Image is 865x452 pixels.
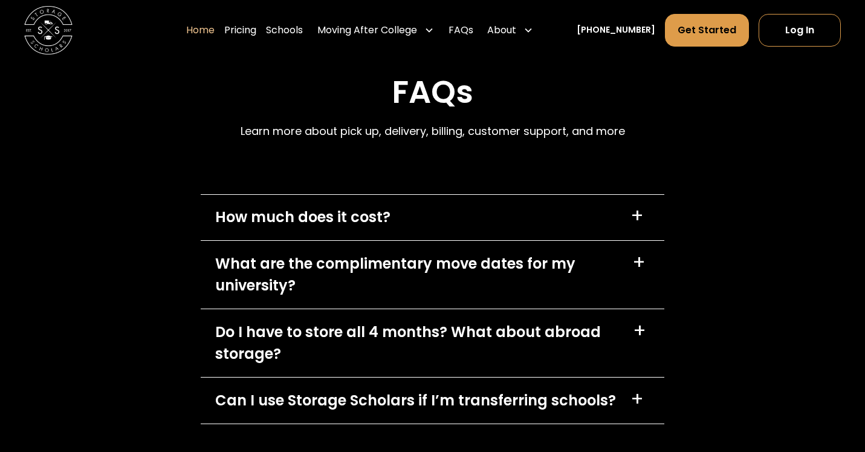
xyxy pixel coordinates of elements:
a: Log In [759,14,841,47]
img: Storage Scholars main logo [24,6,73,54]
a: Home [186,13,215,47]
div: + [632,253,646,272]
div: Can I use Storage Scholars if I’m transferring schools? [215,390,616,411]
a: Pricing [224,13,256,47]
div: Moving After College [317,23,417,38]
div: + [633,321,646,341]
a: [PHONE_NUMBER] [577,24,655,36]
a: home [24,6,73,54]
a: FAQs [449,13,473,47]
div: About [483,13,539,47]
div: + [630,206,644,226]
div: Do I have to store all 4 months? What about abroad storage? [215,321,618,365]
div: Moving After College [313,13,439,47]
div: What are the complimentary move dates for my university? [215,253,618,296]
div: How much does it cost? [215,206,390,228]
p: Learn more about pick up, delivery, billing, customer support, and more [241,123,625,140]
h2: FAQs [241,73,625,111]
div: + [630,390,644,409]
a: Schools [266,13,303,47]
div: About [487,23,516,38]
a: Get Started [665,14,749,47]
